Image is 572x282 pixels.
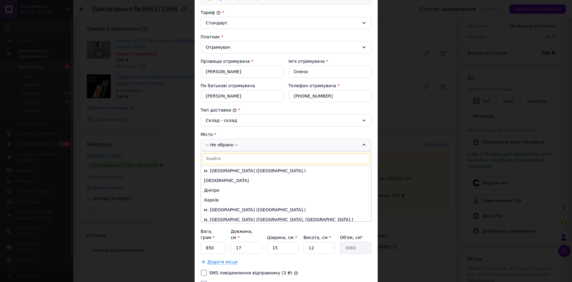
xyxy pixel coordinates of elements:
[289,59,325,64] label: Ім'я отримувача
[209,270,293,275] label: SMS повідомлення відправнику (3 ₴)
[201,229,215,240] label: Вага, грам
[201,83,255,88] label: По батькові отримувача
[201,9,372,16] div: Тариф
[201,215,371,224] li: м. [GEOGRAPHIC_DATA] ([GEOGRAPHIC_DATA], [GEOGRAPHIC_DATA].)
[206,44,359,51] div: Отримувач
[201,59,250,64] label: Прізвище отримувача
[201,195,371,205] li: Харків
[201,185,371,195] li: Дніпро
[289,83,336,88] label: Телефон отримувача
[304,235,331,240] label: Висота, см
[206,20,359,26] div: Стандарт
[340,234,371,241] div: Об'єм, см³
[201,34,372,40] div: Платник
[201,205,371,215] li: м. [GEOGRAPHIC_DATA] ([GEOGRAPHIC_DATA].)
[289,90,372,102] input: +380
[206,117,359,124] div: Склад - склад
[231,229,253,240] label: Довжина, см
[201,131,372,137] div: Місто
[203,153,370,164] input: Знайти
[201,107,372,113] div: Тип доставки
[201,176,371,185] li: [GEOGRAPHIC_DATA]
[201,166,371,176] li: м. [GEOGRAPHIC_DATA] ([GEOGRAPHIC_DATA].)
[201,139,372,151] div: -- Не обрано --
[267,235,297,240] label: Ширина, см
[207,259,238,265] span: Додати місце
